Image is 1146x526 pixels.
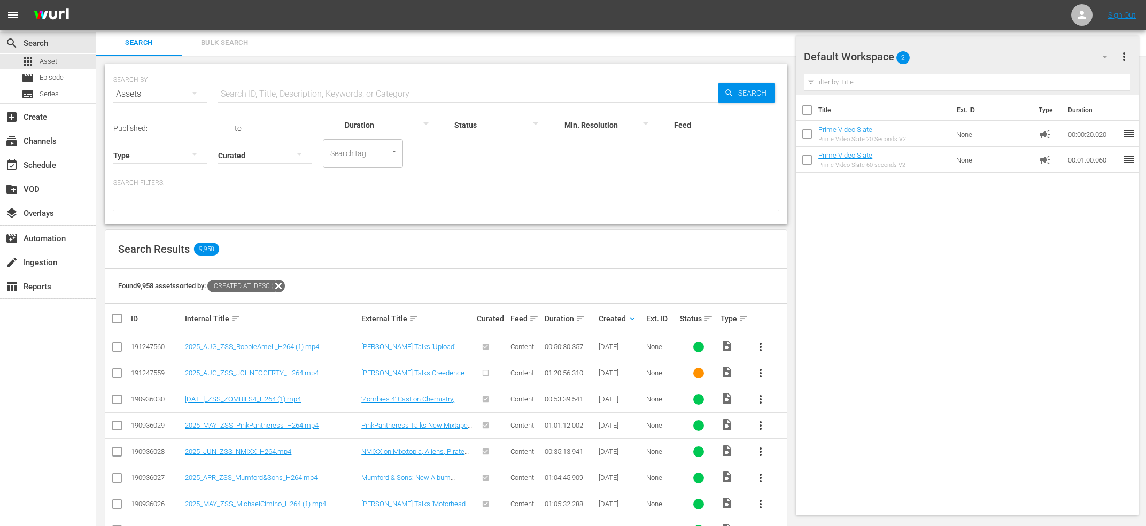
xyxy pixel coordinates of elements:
a: 2025_MAY_ZSS_PinkPantheress_H264.mp4 [185,421,319,429]
span: Video [721,497,733,509]
div: None [646,447,677,455]
span: Video [721,366,733,378]
span: Automation [5,232,18,245]
div: None [646,500,677,508]
span: Content [510,395,534,403]
a: [PERSON_NAME] Talks ‘Motorheads,’ ‘[PERSON_NAME],’ Upcoming Album, and 'Never Have I Ever' [361,500,472,524]
div: 191247560 [131,343,182,351]
span: reorder [1122,153,1135,166]
th: Ext. ID [950,95,1032,125]
a: PinkPantheress Talks New Mixtape ‘Fancy That,’ Success of "Boy's a liar Pt. 2," & Ice Spice [361,421,472,445]
a: NMIXX on Mixxtopia, Aliens, Pirate Ships, and EP ‘Fe3O4: Forward’ [361,447,469,463]
div: 00:35:13.941 [545,447,595,455]
span: sort [576,314,585,323]
div: 190936030 [131,395,182,403]
span: VOD [5,183,18,196]
div: None [646,474,677,482]
a: 2025_MAY_ZSS_MichaelCimino_H264 (1).mp4 [185,500,326,508]
span: to [235,124,242,133]
button: more_vert [748,491,773,517]
span: Search Results [118,243,190,256]
div: [DATE] [599,395,643,403]
span: more_vert [754,367,767,380]
div: [DATE] [599,474,643,482]
td: None [952,147,1035,173]
span: Search [5,37,18,50]
div: [DATE] [599,447,643,455]
span: Channels [5,135,18,148]
div: 01:01:12.002 [545,421,595,429]
span: 2 [896,47,910,69]
div: [DATE] [599,421,643,429]
td: 00:01:00.060 [1064,147,1122,173]
span: Overlays [5,207,18,220]
button: more_vert [748,439,773,465]
div: 190936027 [131,474,182,482]
div: Assets [113,79,207,109]
span: sort [703,314,713,323]
span: Create [5,111,18,123]
a: 2025_AUG_ZSS_RobbieAmell_H264 (1).mp4 [185,343,319,351]
div: 01:04:45.909 [545,474,595,482]
span: Search [734,83,775,103]
span: Video [721,444,733,457]
span: Content [510,369,534,377]
span: Schedule [5,159,18,172]
div: External Title [361,312,474,325]
th: Duration [1062,95,1126,125]
div: 00:50:30.357 [545,343,595,351]
span: Content [510,343,534,351]
a: 2025_JUN_ZSS_NMIXX_H264.mp4 [185,447,291,455]
span: Content [510,500,534,508]
div: [DATE] [599,343,643,351]
button: more_vert [748,413,773,438]
span: Episode [40,72,64,83]
span: sort [529,314,539,323]
span: Ingestion [5,256,18,269]
div: 191247559 [131,369,182,377]
span: more_vert [754,419,767,432]
span: keyboard_arrow_down [628,314,637,323]
div: Internal Title [185,312,358,325]
span: more_vert [754,471,767,484]
button: more_vert [748,465,773,491]
th: Type [1032,95,1062,125]
div: Prime Video Slate 60 seconds V2 [818,161,905,168]
a: 2025_APR_ZSS_Mumford&Sons_H264.mp4 [185,474,318,482]
div: Duration [545,312,595,325]
span: 9,958 [194,243,219,256]
div: Created [599,312,643,325]
span: Series [21,88,34,100]
div: None [646,395,677,403]
a: Prime Video Slate [818,151,872,159]
a: [DATE]_ZSS_ZOMBIES4_H264 (1).mp4 [185,395,301,403]
div: 01:05:32.288 [545,500,595,508]
div: Feed [510,312,541,325]
span: Video [721,470,733,483]
a: ‘Zombies 4’ Cast on Chemistry, Tough Choreography, Shrimpy, Disney, and the ‘[PERSON_NAME] of the... [361,395,469,427]
div: Curated [477,314,507,323]
span: Search [103,37,175,49]
span: Content [510,474,534,482]
span: Created At: desc [207,280,272,292]
span: sort [739,314,748,323]
div: [DATE] [599,500,643,508]
span: more_vert [754,393,767,406]
th: Title [818,95,950,125]
div: 190936026 [131,500,182,508]
span: Video [721,339,733,352]
span: Series [40,89,59,99]
span: Reports [5,280,18,293]
span: Content [510,421,534,429]
span: Asset [21,55,34,68]
span: menu [6,9,19,21]
div: Default Workspace [804,42,1118,72]
span: more_vert [754,498,767,510]
span: sort [409,314,419,323]
img: ans4CAIJ8jUAAAAAAAAAAAAAAAAAAAAAAAAgQb4GAAAAAAAAAAAAAAAAAAAAAAAAJMjXAAAAAAAAAAAAAAAAAAAAAAAAgAT5G... [26,3,77,28]
div: Type [721,312,745,325]
div: Status [680,312,717,325]
span: Content [510,447,534,455]
a: 2025_AUG_ZSS_JOHNFOGERTY_H264.mp4 [185,369,319,377]
p: Search Filters: [113,179,779,188]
